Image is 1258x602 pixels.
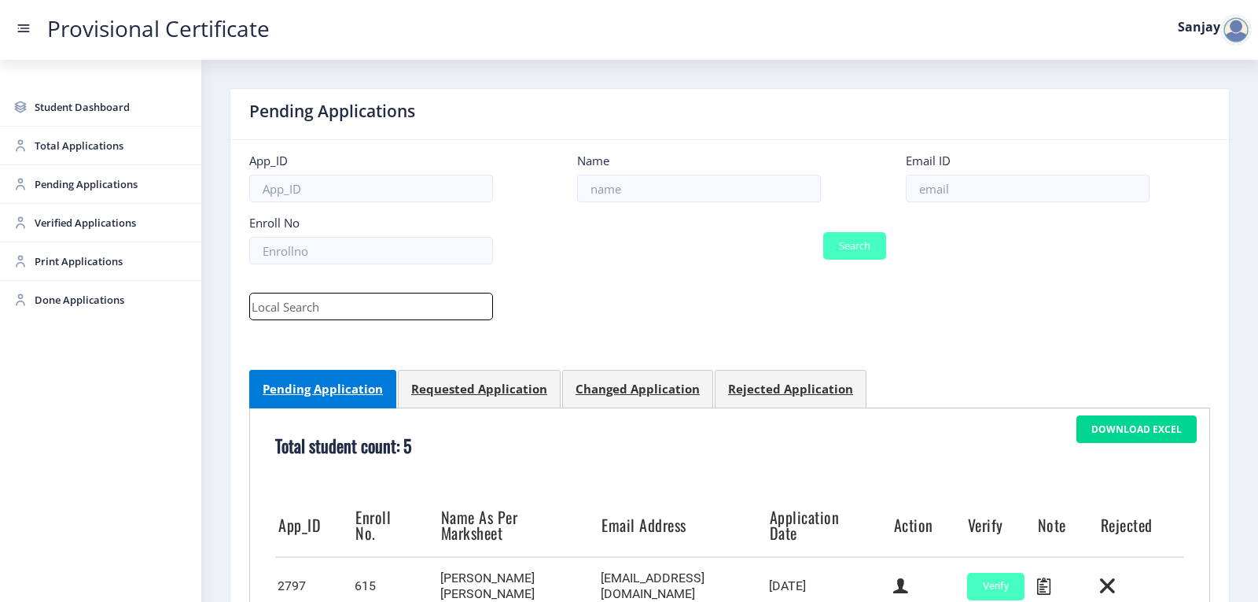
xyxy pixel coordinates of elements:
[967,573,1024,600] button: Verify
[1091,423,1182,436] div: Download Excel
[263,381,383,397] div: Pending Application
[249,237,493,264] input: Enrollno
[35,252,189,271] span: Print Applications
[35,213,189,232] span: Verified Applications
[906,175,1149,202] input: email
[577,175,821,202] input: name
[823,232,886,260] button: Search
[249,175,493,202] input: App_ID
[31,20,285,37] a: Provisional Certificate
[411,381,547,397] div: Requested Application
[1178,20,1220,33] label: Sanjay
[249,102,415,120] label: Pending Applications
[35,290,189,309] span: Done Applications
[1035,493,1098,557] th: Note
[577,153,609,168] label: Name
[906,153,951,168] label: Email ID
[965,493,1035,557] th: Verify
[249,215,300,231] label: Enroll No
[35,175,189,194] span: Pending Applications
[249,293,493,320] input: Local Search
[275,493,352,557] th: App_ID
[35,136,189,155] span: Total Applications
[1098,493,1184,557] th: Rejected
[275,433,411,458] b: Total student count: 5
[767,493,891,557] th: Application Date
[352,493,438,557] th: Enroll No.
[576,381,700,397] div: Changed Application
[728,381,853,397] div: Rejected Application
[1076,415,1197,443] button: Download Excel
[598,493,767,557] th: Email Address
[35,98,189,116] span: Student Dashboard
[438,493,598,557] th: Name As Per Marksheet
[249,153,288,168] label: App_ID
[891,493,965,557] th: Action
